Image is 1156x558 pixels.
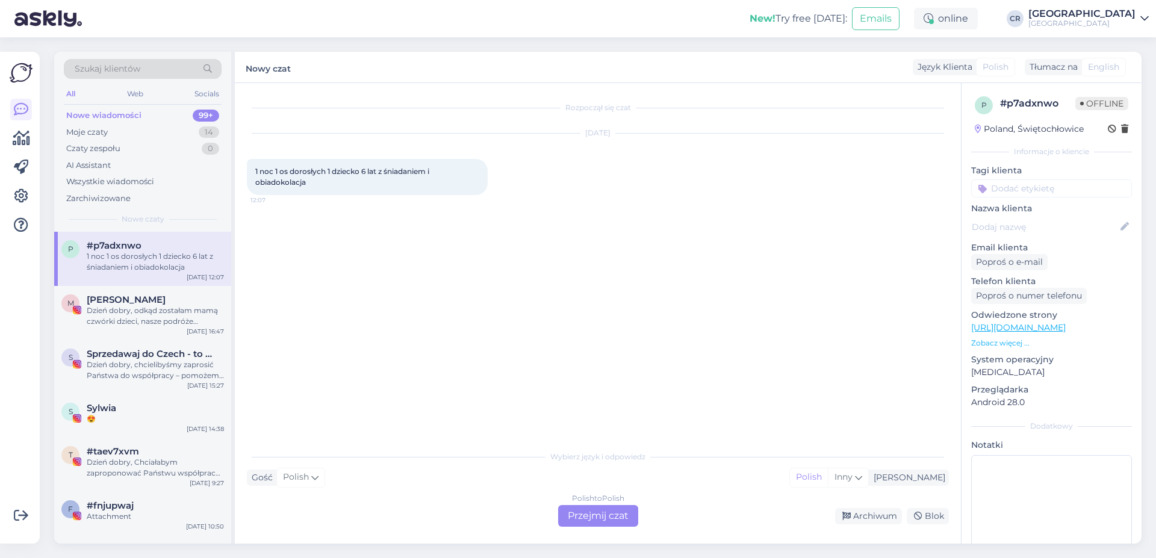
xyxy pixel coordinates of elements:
span: #fnjupwaj [87,500,134,511]
span: t [69,450,73,459]
p: [MEDICAL_DATA] [971,366,1132,379]
div: Zarchiwizowane [66,193,131,205]
span: Monika Kowalewska [87,294,166,305]
div: Attachment [87,511,224,522]
div: Blok [907,508,949,524]
div: Tłumacz na [1025,61,1078,73]
div: [DATE] [247,128,949,138]
span: #taev7xvm [87,446,139,457]
div: Poproś o e-mail [971,254,1048,270]
div: Nowe wiadomości [66,110,141,122]
div: 14 [199,126,219,138]
div: Przejmij czat [558,505,638,527]
span: Inny [834,471,853,482]
div: [DATE] 15:27 [187,381,224,390]
div: Dzień dobry, odkąd zostałam mamą czwórki dzieci, nasze podróże wyglądają zupełnie inaczej. Zaczęł... [87,305,224,327]
span: p [981,101,987,110]
span: Nowe czaty [122,214,164,225]
span: f [68,504,73,513]
span: Offline [1075,97,1128,110]
div: Gość [247,471,273,484]
div: [GEOGRAPHIC_DATA] [1028,19,1136,28]
div: Try free [DATE]: [750,11,847,26]
span: #p7adxnwo [87,240,141,251]
input: Dodać etykietę [971,179,1132,197]
div: # p7adxnwo [1000,96,1075,111]
input: Dodaj nazwę [972,220,1118,234]
div: [DATE] 10:50 [186,522,224,531]
div: Archiwum [835,508,902,524]
div: [DATE] 9:27 [190,479,224,488]
span: Sylwia [87,403,116,414]
a: [GEOGRAPHIC_DATA][GEOGRAPHIC_DATA] [1028,9,1149,28]
p: Odwiedzone strony [971,309,1132,321]
div: Wybierz język i odpowiedz [247,451,949,462]
p: Tagi klienta [971,164,1132,177]
span: Szukaj klientów [75,63,140,75]
span: 1 noc 1 os dorosłych 1 dziecko 6 lat z śniadaniem i obiadokolacja [255,167,431,187]
a: [URL][DOMAIN_NAME] [971,322,1066,333]
span: Sprzedawaj do Czech - to proste! [87,349,212,359]
div: Dzień dobry, chcielibyśmy zaprosić Państwa do współpracy – pomożemy dotrzeć do czeskich i [DEMOGR... [87,359,224,381]
div: Język Klienta [913,61,972,73]
div: Socials [192,86,222,102]
p: Notatki [971,439,1132,451]
div: Dodatkowy [971,421,1132,432]
div: [DATE] 12:07 [187,273,224,282]
p: Zobacz więcej ... [971,338,1132,349]
span: M [67,299,74,308]
div: online [914,8,978,29]
p: Android 28.0 [971,396,1132,409]
img: Askly Logo [10,61,33,84]
div: [GEOGRAPHIC_DATA] [1028,9,1136,19]
span: p [68,244,73,253]
span: Polish [283,471,309,484]
p: Nazwa klienta [971,202,1132,215]
span: 12:07 [250,196,296,205]
div: [PERSON_NAME] [869,471,945,484]
div: Poland, Świętochłowice [975,123,1084,135]
b: New! [750,13,775,24]
div: Web [125,86,146,102]
div: Polish to Polish [572,493,624,504]
div: 99+ [193,110,219,122]
div: Polish [790,468,828,486]
div: 1 noc 1 os dorosłych 1 dziecko 6 lat z śniadaniem i obiadokolacja [87,251,224,273]
div: Informacje o kliencie [971,146,1132,157]
span: Polish [983,61,1008,73]
span: S [69,407,73,416]
div: Rozpoczął się czat [247,102,949,113]
div: [DATE] 16:47 [187,327,224,336]
div: Wszystkie wiadomości [66,176,154,188]
div: Dzień dobry, Chciałabym zaproponować Państwu współpracę. Jestem blogerką z [GEOGRAPHIC_DATA] rozp... [87,457,224,479]
label: Nowy czat [246,59,291,75]
div: AI Assistant [66,160,111,172]
p: System operacyjny [971,353,1132,366]
div: 😍 [87,414,224,424]
p: Email klienta [971,241,1132,254]
span: S [69,353,73,362]
p: Telefon klienta [971,275,1132,288]
div: Poproś o numer telefonu [971,288,1087,304]
div: 0 [202,143,219,155]
div: Moje czaty [66,126,108,138]
div: CR [1007,10,1024,27]
div: [DATE] 14:38 [187,424,224,433]
span: English [1088,61,1119,73]
p: Przeglądarka [971,383,1132,396]
div: All [64,86,78,102]
button: Emails [852,7,900,30]
div: Czaty zespołu [66,143,120,155]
